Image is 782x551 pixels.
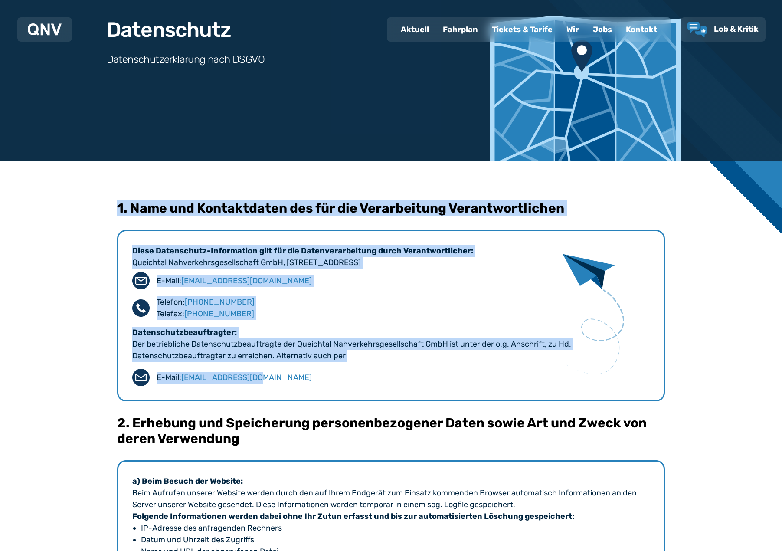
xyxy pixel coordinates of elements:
[184,309,254,318] a: [PHONE_NUMBER]
[132,476,650,487] h4: a) Beim Besuch der Website:
[132,245,473,269] div: Queichtal Nahverkehrsgesellschaft GmbH, [STREET_ADDRESS]
[28,23,62,36] img: QNV Logo
[185,297,255,307] a: [PHONE_NUMBER]
[485,18,560,41] a: Tickets & Tarife
[586,18,619,41] a: Jobs
[687,22,759,37] a: Lob & Kritik
[714,24,759,34] span: Lob & Kritik
[132,487,650,511] p: Beim Aufrufen unserer Website werden durch den auf Ihrem Endgerät zum Einsatz kommenden Browser a...
[107,52,265,66] h3: Datenschutzerklärung nach DSGVO
[181,276,312,285] a: [EMAIL_ADDRESS][DOMAIN_NAME]
[117,415,665,446] h3: 2. Erhebung und Speicherung personenbezogener Daten sowie Art und Zweck von deren Verwendung
[394,18,436,41] a: Aktuell
[157,372,312,384] div: E-Mail:
[560,18,586,41] a: Wir
[132,245,473,257] h4: Diese Datenschutz-Information gilt für die Datenverarbeitung durch Verantwortlicher:
[157,308,255,320] div: Telefax:
[181,373,312,382] a: [EMAIL_ADDRESS][DOMAIN_NAME]
[117,200,665,216] h3: 1. Name und Kontaktdaten des für die Verarbeitung Verantwortlichen
[436,18,485,41] a: Fahrplan
[107,20,231,40] h1: Datenschutz
[157,275,312,287] div: E-Mail:
[141,534,641,546] li: Datum und Uhrzeit des Zugriffs
[132,511,650,522] h5: Folgende Informationen werden dabei ohne Ihr Zutun erfasst und bis zur automatisierten Löschung g...
[132,327,650,338] h4: Datenschutzbeauftragter:
[141,522,641,534] li: IP-Adresse des anfragenden Rechners
[132,338,650,362] p: Der betriebliche Datenschutzbeauftragte der Queichtal Nahverkehrsgesellschaft GmbH ist unter der ...
[157,296,255,308] div: Telefon:
[619,18,664,41] a: Kontakt
[28,21,62,38] a: QNV Logo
